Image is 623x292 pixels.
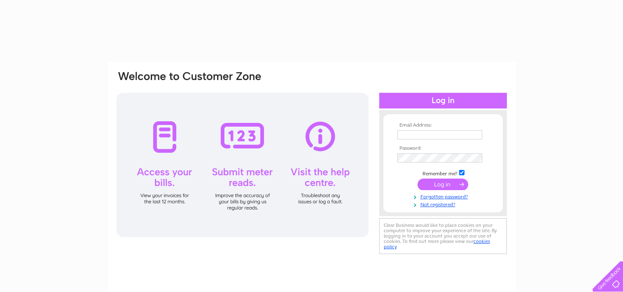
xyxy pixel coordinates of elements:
[395,122,491,128] th: Email Address:
[384,238,490,250] a: cookies policy
[397,200,491,208] a: Not registered?
[395,146,491,151] th: Password:
[418,179,468,190] input: Submit
[395,169,491,177] td: Remember me?
[397,192,491,200] a: Forgotten password?
[379,218,507,254] div: Clear Business would like to place cookies on your computer to improve your experience of the sit...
